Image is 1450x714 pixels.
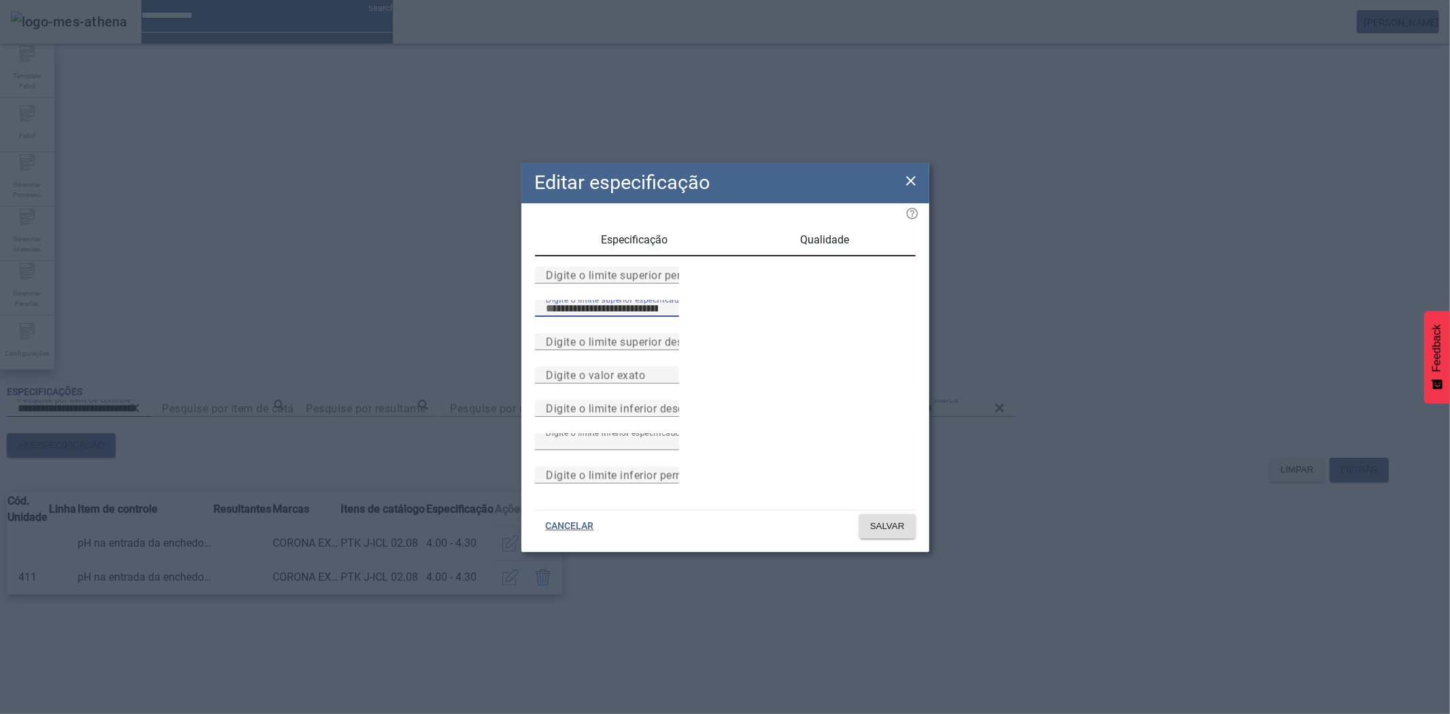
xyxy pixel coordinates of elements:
mat-label: Digite o limite inferior permitido [546,469,708,481]
span: Qualidade [800,235,849,245]
mat-label: Digite o limite inferior desejado [546,402,706,415]
span: Especificação [601,235,668,245]
button: Feedback - Mostrar pesquisa [1424,311,1450,403]
mat-label: Digite o limite inferior especificado [546,428,680,437]
button: SALVAR [859,514,916,539]
span: SALVAR [870,520,905,533]
span: Feedback [1431,324,1443,372]
h2: Editar especificação [535,168,710,197]
span: CANCELAR [546,520,594,533]
mat-label: Digite o valor exato [546,369,645,381]
mat-label: Digite o limite superior desejado [546,335,711,348]
mat-label: Digite o limite superior especificado [546,294,684,304]
mat-label: Digite o limite superior permitido [546,269,713,282]
button: CANCELAR [535,514,605,539]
